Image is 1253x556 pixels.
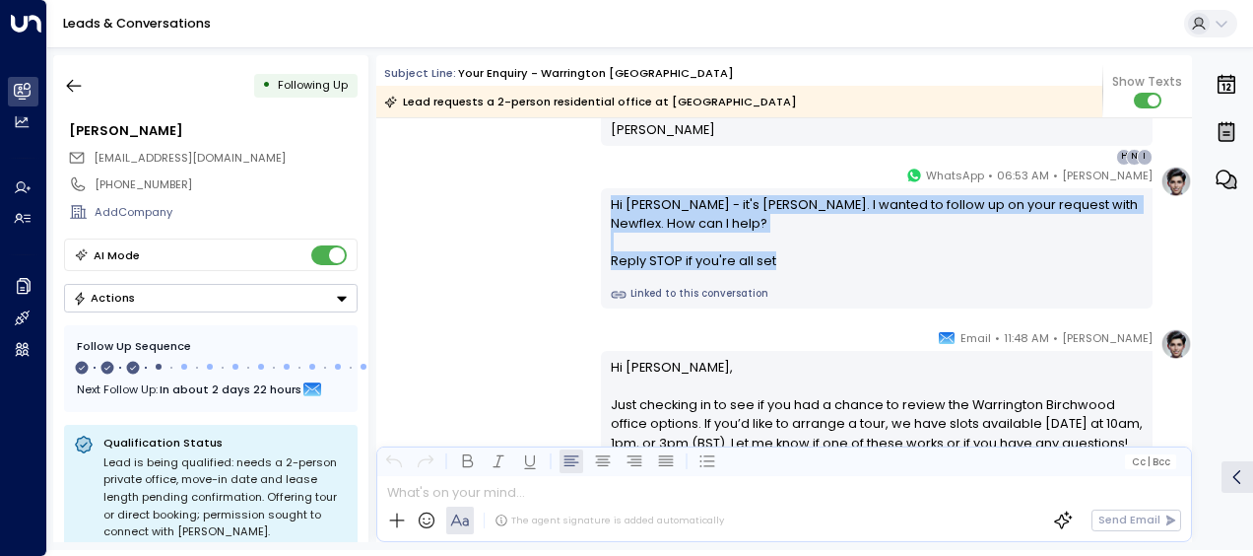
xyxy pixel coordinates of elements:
span: In about 2 days 22 hours [160,379,301,400]
span: Cc Bcc [1132,456,1170,467]
span: info@warringtontravel.co.uk [94,150,286,167]
a: Leads & Conversations [63,15,211,32]
div: • [262,71,271,100]
span: 11:48 AM [1004,328,1049,348]
div: AddCompany [95,204,357,221]
div: Follow Up Sequence [77,338,345,355]
span: Email [960,328,991,348]
div: [PHONE_NUMBER] [95,176,357,193]
div: Lead requests a 2-person residential office at [GEOGRAPHIC_DATA] [384,92,797,111]
a: Linked to this conversation [611,287,1144,303]
span: [PERSON_NAME] [1062,328,1153,348]
div: AI Mode [94,245,140,265]
div: Hi [PERSON_NAME] - it's [PERSON_NAME]. I wanted to follow up on your request with Newflex. How ca... [611,195,1144,271]
div: Next Follow Up: [77,379,345,400]
button: Actions [64,284,358,313]
div: [PERSON_NAME] [69,121,357,140]
span: [PERSON_NAME] [1062,166,1153,185]
p: Hi [PERSON_NAME], Just checking in to see if you had a chance to review the Warrington Birchwood ... [611,358,1144,471]
button: Cc|Bcc [1125,454,1176,469]
div: The agent signature is added automatically [495,514,724,527]
span: Subject Line: [384,65,456,81]
span: • [1053,166,1058,185]
img: profile-logo.png [1160,328,1192,360]
div: N [1126,149,1142,165]
div: Your enquiry - Warrington [GEOGRAPHIC_DATA] [458,65,734,82]
div: I [1137,149,1153,165]
img: profile-logo.png [1160,166,1192,197]
div: H [1116,149,1132,165]
div: Actions [73,291,135,305]
span: WhatsApp [926,166,984,185]
span: [EMAIL_ADDRESS][DOMAIN_NAME] [94,150,286,166]
div: Lead is being qualified: needs a 2-person private office, move-in date and lease length pending c... [103,454,348,541]
button: Redo [414,450,437,473]
span: • [988,166,993,185]
div: Button group with a nested menu [64,284,358,313]
button: Undo [382,450,406,473]
span: Following Up [278,77,348,93]
p: Qualification Status [103,435,348,451]
span: Show Texts [1112,73,1182,91]
span: | [1148,456,1151,467]
span: • [1053,328,1058,348]
span: [PERSON_NAME] [611,120,715,139]
span: 06:53 AM [997,166,1049,185]
span: • [995,328,1000,348]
